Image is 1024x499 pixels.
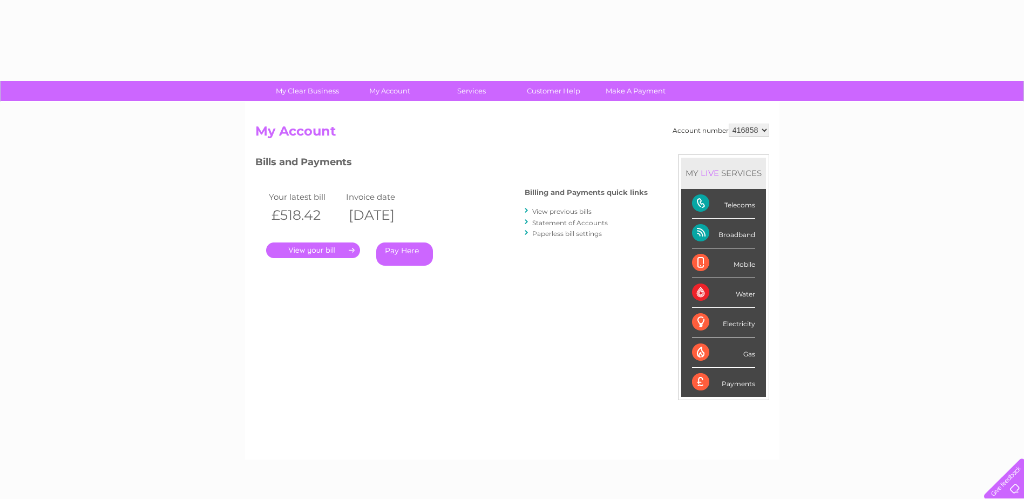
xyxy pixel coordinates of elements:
[345,81,434,101] a: My Account
[692,338,755,368] div: Gas
[343,190,421,204] td: Invoice date
[376,242,433,266] a: Pay Here
[266,204,344,226] th: £518.42
[692,189,755,219] div: Telecoms
[255,124,769,144] h2: My Account
[532,219,608,227] a: Statement of Accounts
[266,242,360,258] a: .
[427,81,516,101] a: Services
[343,204,421,226] th: [DATE]
[681,158,766,188] div: MY SERVICES
[263,81,352,101] a: My Clear Business
[692,278,755,308] div: Water
[266,190,344,204] td: Your latest bill
[591,81,680,101] a: Make A Payment
[692,248,755,278] div: Mobile
[509,81,598,101] a: Customer Help
[673,124,769,137] div: Account number
[255,154,648,173] h3: Bills and Payments
[532,207,592,215] a: View previous bills
[532,230,602,238] a: Paperless bill settings
[699,168,721,178] div: LIVE
[692,368,755,397] div: Payments
[692,219,755,248] div: Broadband
[525,188,648,197] h4: Billing and Payments quick links
[692,308,755,338] div: Electricity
